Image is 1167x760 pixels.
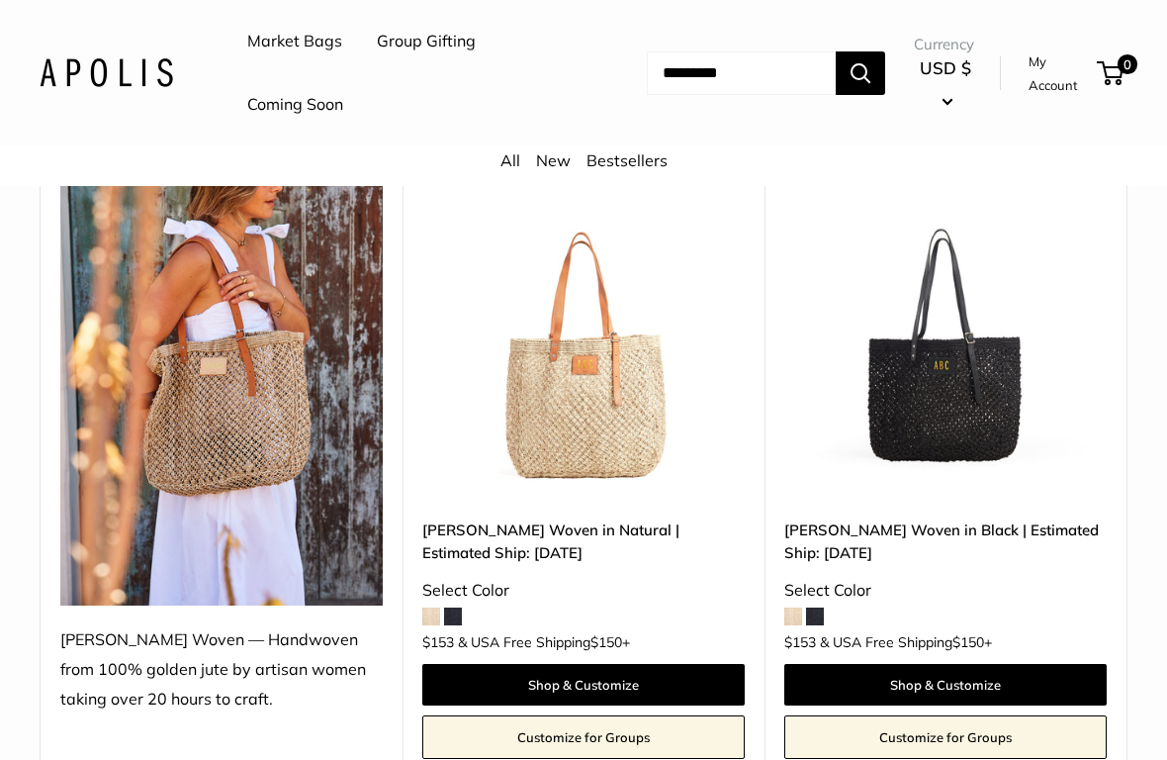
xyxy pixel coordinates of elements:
[247,27,342,56] a: Market Bags
[377,27,476,56] a: Group Gifting
[914,31,977,58] span: Currency
[784,664,1107,706] a: Shop & Customize
[920,57,971,78] span: USD $
[40,58,173,87] img: Apolis
[647,51,836,95] input: Search...
[422,176,745,499] a: Mercado Woven in Natural | Estimated Ship: Oct. 19thMercado Woven in Natural | Estimated Ship: Oc...
[1099,61,1123,85] a: 0
[820,635,992,649] span: & USA Free Shipping +
[422,519,745,565] a: [PERSON_NAME] Woven in Natural | Estimated Ship: [DATE]
[1029,49,1090,98] a: My Account
[422,576,745,606] div: Select Color
[784,176,1107,499] img: Mercado Woven in Black | Estimated Ship: Oct. 19th
[422,176,745,499] img: Mercado Woven in Natural | Estimated Ship: Oct. 19th
[422,664,745,706] a: Shop & Customize
[536,150,571,170] a: New
[422,715,745,759] a: Customize for Groups
[784,576,1107,606] div: Select Color
[586,150,668,170] a: Bestsellers
[60,176,383,607] img: Mercado Woven — Handwoven from 100% golden jute by artisan women taking over 20 hours to craft.
[590,633,622,651] span: $150
[952,633,984,651] span: $150
[784,176,1107,499] a: Mercado Woven in Black | Estimated Ship: Oct. 19thMercado Woven in Black | Estimated Ship: Oct. 19th
[60,625,383,714] div: [PERSON_NAME] Woven — Handwoven from 100% golden jute by artisan women taking over 20 hours to cr...
[1118,54,1137,74] span: 0
[422,633,454,651] span: $153
[247,90,343,120] a: Coming Soon
[836,51,885,95] button: Search
[784,633,816,651] span: $153
[458,635,630,649] span: & USA Free Shipping +
[784,715,1107,759] a: Customize for Groups
[500,150,520,170] a: All
[784,519,1107,565] a: [PERSON_NAME] Woven in Black | Estimated Ship: [DATE]
[914,52,977,116] button: USD $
